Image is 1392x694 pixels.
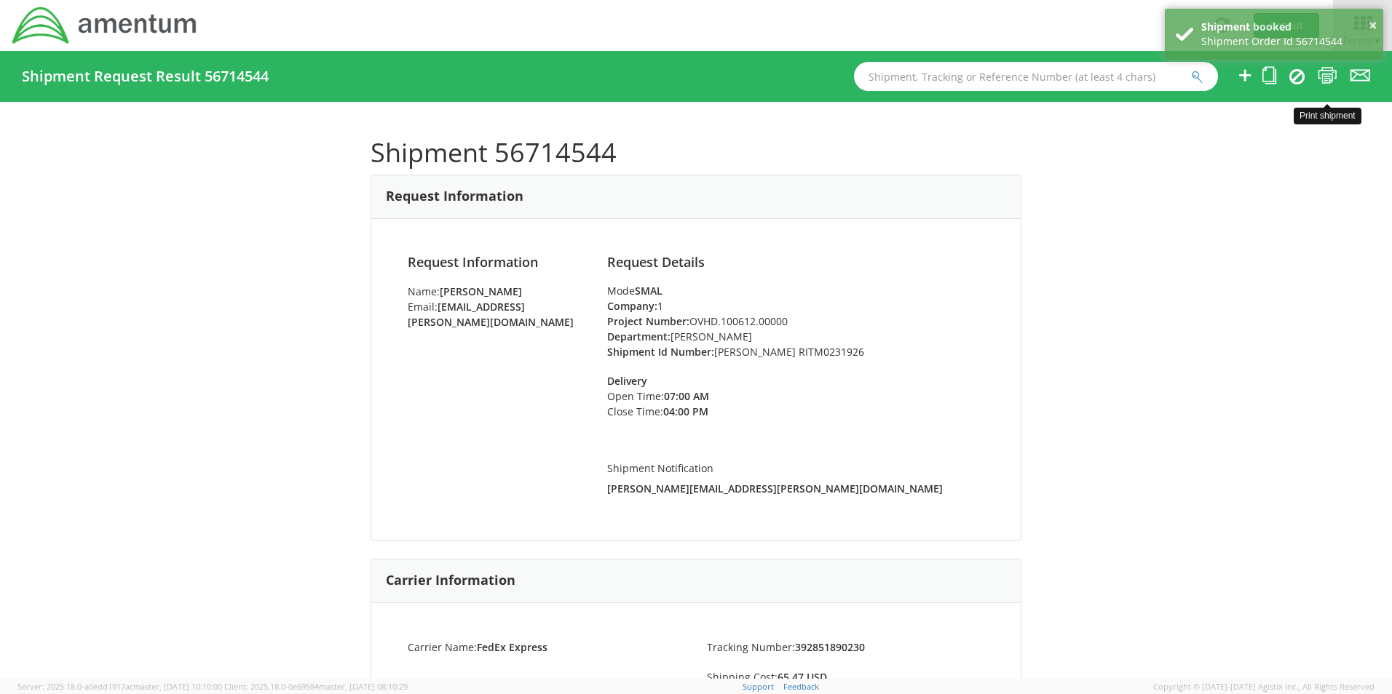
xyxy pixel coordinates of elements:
li: Close Time: [607,404,754,419]
h4: Request Details [607,255,984,270]
li: Email: [408,299,585,330]
strong: 07:00 AM [664,389,709,403]
h4: Shipment Request Result 56714544 [22,68,269,84]
li: 1 [607,298,984,314]
span: Copyright © [DATE]-[DATE] Agistix Inc., All Rights Reserved [1153,681,1375,693]
li: Open Time: [607,388,754,404]
strong: Department: [607,330,671,343]
button: × [1369,15,1377,36]
strong: Delivery [607,374,647,388]
h1: Shipment 56714544 [371,138,1021,167]
strong: Project Number: [607,314,689,328]
strong: Company: [607,299,657,313]
strong: 65.47 USD [778,670,827,684]
strong: FedEx Express [477,640,547,654]
img: dyn-intl-logo-049831509241104b2a82.png [11,5,199,46]
a: Feedback [783,681,819,692]
strong: 04:00 PM [663,404,708,418]
li: Carrier Name: [397,639,696,655]
li: Shipping Cost: [696,669,995,685]
span: master, [DATE] 10:10:00 [133,681,222,692]
h3: Carrier Information [386,573,515,588]
strong: SMAL [635,284,663,298]
li: OVHD.100612.00000 [607,314,984,329]
strong: 392851890230 [795,640,865,654]
div: Shipment Order Id 56714544 [1201,34,1372,49]
li: [PERSON_NAME] [607,329,984,344]
input: Shipment, Tracking or Reference Number (at least 4 chars) [854,62,1218,91]
li: [PERSON_NAME] RITM0231926 [607,344,984,359]
span: master, [DATE] 08:10:29 [319,681,408,692]
span: Server: 2025.18.0-a0edd1917ac [17,681,222,692]
li: Tracking Number: [696,639,995,655]
strong: [PERSON_NAME] [440,284,522,298]
h5: Shipment Notification [607,463,984,474]
h4: Request Information [408,255,585,270]
a: Support [743,681,774,692]
div: Shipment booked [1201,20,1372,34]
span: Client: 2025.18.0-0e69584 [224,681,408,692]
strong: [PERSON_NAME][EMAIL_ADDRESS][PERSON_NAME][DOMAIN_NAME] [607,482,943,495]
h3: Request Information [386,189,523,204]
div: Print shipment [1294,108,1361,124]
strong: [EMAIL_ADDRESS][PERSON_NAME][DOMAIN_NAME] [408,300,574,329]
li: Name: [408,284,585,299]
div: Mode [607,284,984,298]
strong: Shipment Id Number: [607,345,714,359]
